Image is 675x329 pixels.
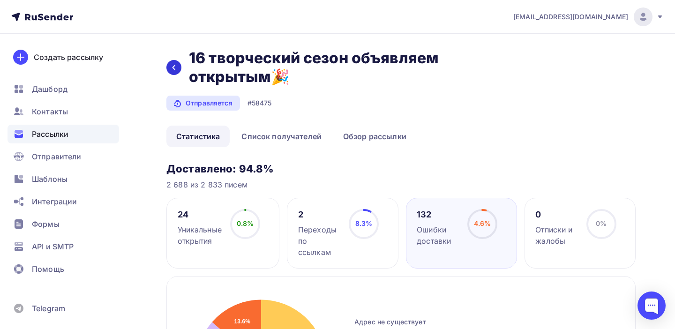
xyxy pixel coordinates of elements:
a: Статистика [166,126,230,147]
span: 0% [596,219,607,227]
div: Ошибки доставки [417,224,459,247]
div: Адрес не существует [354,317,616,327]
h2: 16 творческий сезон объявляем открытым🎉 [189,49,472,86]
div: 0 [535,209,577,220]
a: Контакты [7,102,119,121]
a: Обзор рассылки [333,126,416,147]
a: Шаблоны [7,170,119,188]
a: Дашборд [7,80,119,98]
span: 0.8% [237,219,254,227]
div: Уникальные открытия [178,224,222,247]
span: Дашборд [32,83,67,95]
a: Формы [7,215,119,233]
div: Создать рассылку [34,52,103,63]
span: Telegram [32,303,65,314]
span: [EMAIL_ADDRESS][DOMAIN_NAME] [513,12,628,22]
div: Отписки и жалобы [535,224,577,247]
a: Рассылки [7,125,119,143]
div: 132 [417,209,459,220]
a: [EMAIL_ADDRESS][DOMAIN_NAME] [513,7,664,26]
span: Шаблоны [32,173,67,185]
span: Отправители [32,151,82,162]
a: Список получателей [232,126,331,147]
div: 2 688 из 2 833 писем [166,179,636,190]
span: 4.6% [474,219,491,227]
span: Рассылки [32,128,68,140]
span: 8.3% [355,219,373,227]
div: 2 [298,209,340,220]
div: #58475 [247,98,272,108]
a: Отправители [7,147,119,166]
span: Контакты [32,106,68,117]
h3: Доставлено: 94.8% [166,162,636,175]
div: Отправляется [166,96,240,111]
div: 24 [178,209,222,220]
span: Помощь [32,263,64,275]
span: Интеграции [32,196,77,207]
span: Формы [32,218,60,230]
span: API и SMTP [32,241,74,252]
div: Переходы по ссылкам [298,224,340,258]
